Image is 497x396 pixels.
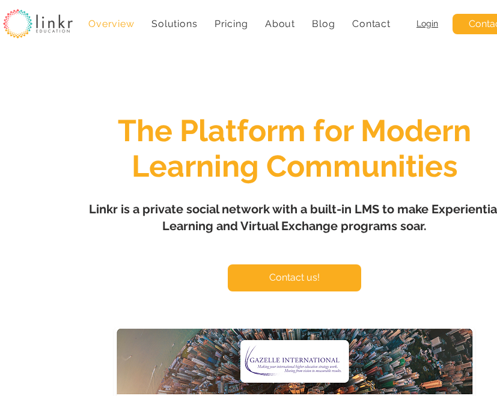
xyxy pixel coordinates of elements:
a: Contact [346,12,397,35]
span: Overview [88,18,134,29]
span: Blog [312,18,335,29]
span: About [265,18,295,29]
a: Blog [306,12,341,35]
span: Contact us! [269,271,320,284]
span: Pricing [215,18,248,29]
nav: Site [82,12,397,35]
div: Solutions [145,12,204,35]
span: The Platform for Modern Learning Communities [118,113,471,184]
span: Solutions [151,18,197,29]
a: Login [416,19,438,28]
span: Contact [352,18,391,29]
div: About [259,12,302,35]
img: linkr_logo_transparentbg.png [3,9,73,38]
a: Overview [82,12,141,35]
a: Contact us! [228,264,361,291]
a: Pricing [209,12,254,35]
